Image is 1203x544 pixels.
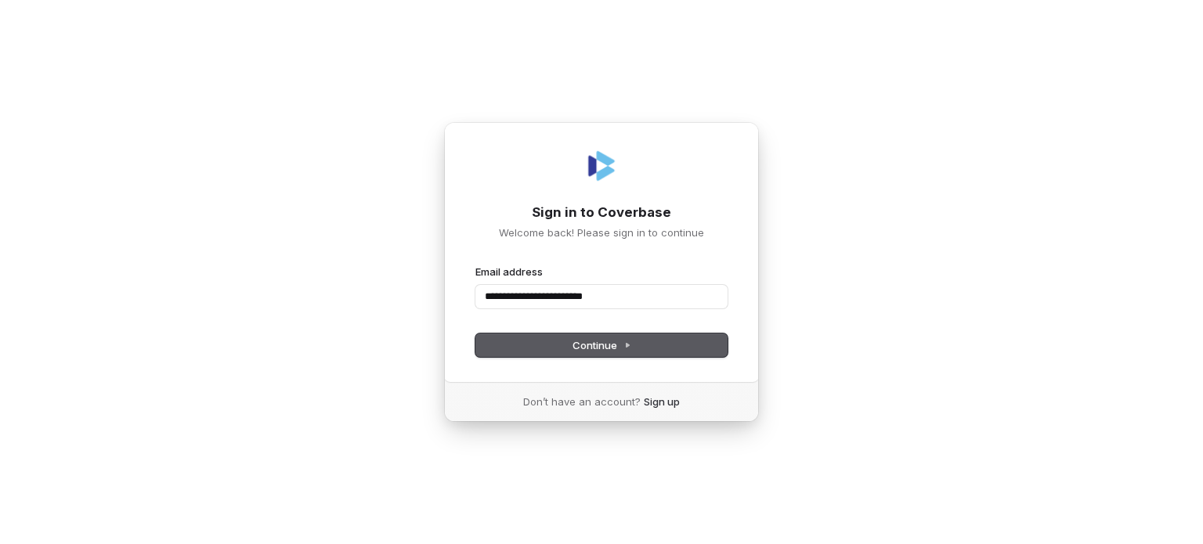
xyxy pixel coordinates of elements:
span: Continue [573,338,631,352]
span: Don’t have an account? [523,394,641,409]
label: Email address [475,265,543,279]
h1: Sign in to Coverbase [475,204,728,222]
p: Welcome back! Please sign in to continue [475,225,728,240]
img: Coverbase [583,147,620,185]
button: Continue [475,333,728,357]
a: Sign up [644,394,680,409]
